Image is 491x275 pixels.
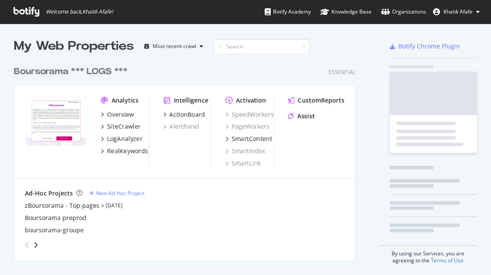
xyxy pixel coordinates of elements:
[25,226,84,234] a: boursorama-groupe
[288,96,344,105] a: CustomReports
[225,159,261,168] a: SmartLink
[106,202,123,209] a: [DATE]
[443,8,473,15] span: Khaldi Afafe
[112,96,139,105] div: Analytics
[288,112,315,120] a: Assist
[101,134,143,143] a: LogAnalyzer
[298,96,344,105] div: CustomReports
[390,42,460,51] a: Botify Chrome Plugin
[89,189,144,197] a: New Ad-Hoc Project
[426,5,487,19] button: Khaldi Afafe
[101,147,148,155] a: RealKeywords
[107,147,148,155] div: RealKeywords
[25,201,99,210] a: zBoursorama - Top pages
[141,39,207,53] button: Most recent crawl
[399,42,460,51] div: Botify Chrome Plugin
[329,69,355,76] div: Essential
[14,55,362,260] div: grid
[225,147,265,155] a: SmartIndex
[107,122,141,131] div: SiteCrawler
[225,110,274,119] a: SpeedWorkers
[431,257,464,264] a: Terms of Use
[214,39,310,54] input: Search
[46,8,113,15] span: Welcome back, Khaldi Afafe !
[153,44,196,49] div: Most recent crawl
[169,110,205,119] div: ActionBoard
[321,7,372,16] div: Knowledge Base
[225,134,272,143] a: SmartContent
[163,110,205,119] a: ActionBoard
[25,213,86,222] a: Boursorama preprod
[265,7,311,16] div: Botify Academy
[21,238,33,252] div: angle-left
[107,110,134,119] div: Overview
[101,122,141,131] a: SiteCrawler
[174,96,208,105] div: Intelligence
[379,245,477,264] div: By using our Services, you are agreeing to the
[232,134,272,143] div: SmartContent
[96,189,144,197] div: New Ad-Hoc Project
[25,96,87,146] img: boursorama.com
[381,7,426,16] div: Organizations
[107,134,143,143] div: LogAnalyzer
[101,110,134,119] a: Overview
[33,241,39,249] div: angle-right
[25,189,73,198] div: Ad-Hoc Projects
[297,112,315,120] div: Assist
[236,96,266,105] div: Activation
[163,122,199,131] a: AlertPanel
[225,122,269,131] a: PageWorkers
[14,38,134,55] div: My Web Properties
